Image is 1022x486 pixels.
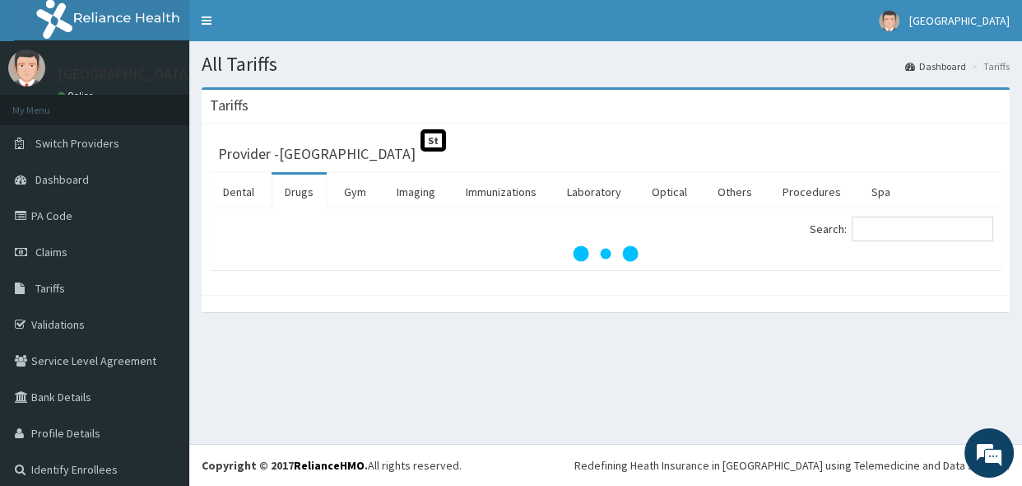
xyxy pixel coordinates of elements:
input: Search: [852,217,993,241]
img: User Image [879,11,899,31]
a: Imaging [383,175,448,209]
a: RelianceHMO [294,458,365,473]
a: Others [704,175,765,209]
span: St [420,129,446,152]
a: Immunizations [453,175,550,209]
a: Spa [858,175,904,209]
label: Search: [810,217,993,241]
footer: All rights reserved. [189,444,1022,486]
h1: All Tariffs [202,54,1010,75]
a: Dental [210,175,267,209]
h3: Provider - [GEOGRAPHIC_DATA] [218,147,416,161]
span: [GEOGRAPHIC_DATA] [909,13,1010,28]
li: Tariffs [968,59,1010,73]
strong: Copyright © 2017 . [202,458,368,473]
h3: Tariffs [210,98,249,113]
span: Tariffs [35,281,65,296]
span: Switch Providers [35,136,119,151]
a: Dashboard [905,59,966,73]
div: Redefining Heath Insurance in [GEOGRAPHIC_DATA] using Telemedicine and Data Science! [574,457,1010,474]
a: Drugs [272,175,327,209]
svg: audio-loading [573,221,639,287]
a: Optical [639,175,700,209]
a: Gym [331,175,379,209]
img: User Image [8,49,45,86]
p: [GEOGRAPHIC_DATA] [58,67,193,82]
a: Procedures [769,175,854,209]
a: Online [58,90,97,101]
a: Laboratory [554,175,634,209]
span: Dashboard [35,172,89,187]
span: Claims [35,245,67,259]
